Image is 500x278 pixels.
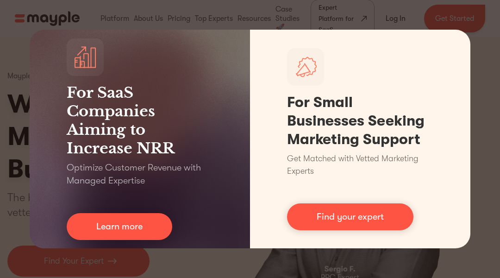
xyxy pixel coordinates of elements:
[287,203,413,230] a: Find your expert
[67,83,213,158] h3: For SaaS Companies Aiming to Increase NRR
[67,213,172,240] a: Learn more
[67,161,213,187] p: Optimize Customer Revenue with Managed Expertise
[287,152,433,177] p: Get Matched with Vetted Marketing Experts
[287,93,433,149] h1: For Small Businesses Seeking Marketing Support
